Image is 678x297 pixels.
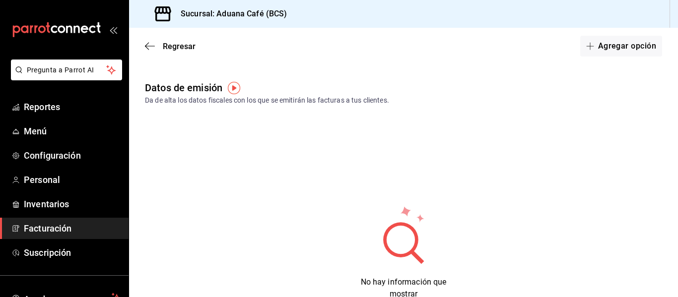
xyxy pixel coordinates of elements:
[24,246,121,259] span: Suscripción
[24,222,121,235] span: Facturación
[24,173,121,186] span: Personal
[145,80,222,95] div: Datos de emisión
[24,100,121,114] span: Reportes
[109,26,117,34] button: open_drawer_menu
[24,124,121,138] span: Menú
[163,42,196,51] span: Regresar
[580,36,662,57] button: Agregar opción
[7,72,122,82] a: Pregunta a Parrot AI
[24,149,121,162] span: Configuración
[145,95,662,106] div: Da de alta los datos fiscales con los que se emitirán las facturas a tus clientes.
[27,65,107,75] span: Pregunta a Parrot AI
[145,42,196,51] button: Regresar
[11,59,122,80] button: Pregunta a Parrot AI
[173,8,287,20] h3: Sucursal: Aduana Café (BCS)
[228,82,240,94] img: Tooltip marker
[24,197,121,211] span: Inventarios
